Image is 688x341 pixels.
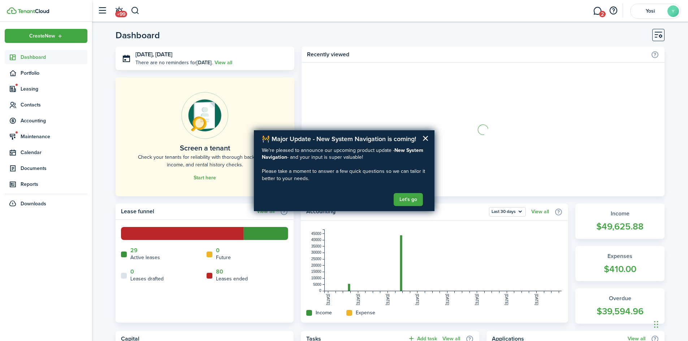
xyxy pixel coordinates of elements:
[416,294,420,305] tspan: [DATE]
[196,59,212,66] b: [DATE]
[257,209,274,214] a: View all
[356,294,360,305] tspan: [DATE]
[287,153,363,161] span: - and your input is super valuable!
[262,135,427,143] h2: 🚧 Major Update - New System Navigation is coming!
[262,147,425,161] strong: New System Navigation
[599,11,606,17] span: 2
[21,180,87,188] span: Reports
[216,268,223,275] a: 80
[311,263,321,267] tspan: 20000
[583,209,657,218] widget-stats-title: Income
[112,2,126,20] a: Notifications
[7,7,17,14] img: TenantCloud
[505,294,509,305] tspan: [DATE]
[386,294,390,305] tspan: [DATE]
[306,207,485,217] home-widget-title: Accounting
[356,309,375,316] home-widget-title: Expense
[531,209,549,215] a: View all
[583,252,657,261] widget-stats-title: Expenses
[130,275,164,283] home-widget-title: Leases drafted
[194,175,216,181] a: Start here
[583,294,657,303] widget-stats-title: Overdue
[475,294,479,305] tspan: [DATE]
[307,50,647,59] home-widget-title: Recently viewed
[311,232,321,236] tspan: 45000
[313,283,322,287] tspan: 5000
[477,123,489,136] img: Loading
[130,247,138,254] a: 29
[130,254,160,261] home-widget-title: Active leases
[311,276,321,280] tspan: 10000
[5,29,87,43] button: Open menu
[311,244,321,248] tspan: 35000
[29,34,55,39] span: Create New
[445,294,449,305] tspan: [DATE]
[326,294,330,305] tspan: [DATE]
[130,268,134,275] a: 0
[115,11,127,17] span: +99
[181,92,228,139] img: Online payments
[652,306,688,341] iframe: Chat Widget
[21,53,87,61] span: Dashboard
[667,5,679,17] avatar-text: Y
[21,85,87,93] span: Leasing
[654,314,658,335] div: Drag
[583,305,657,318] widget-stats-count: $39,594.96
[422,132,429,144] button: Close
[636,9,665,14] span: Yosi
[652,29,665,41] button: Customise
[583,220,657,233] widget-stats-count: $49,625.88
[135,50,289,59] h3: [DATE], [DATE]
[590,2,604,20] a: Messaging
[262,168,427,182] p: Please take a moment to answer a few quick questions so we can tailor it better to your needs.
[21,101,87,109] span: Contacts
[18,9,49,13] img: TenantCloud
[216,247,220,254] a: 0
[311,250,321,254] tspan: 30000
[21,149,87,156] span: Calendar
[394,193,423,206] button: Let's go
[121,207,253,216] home-widget-title: Lease funnel
[135,59,213,66] p: There are no reminders for .
[311,257,321,261] tspan: 25000
[216,275,248,283] home-widget-title: Leases ended
[311,270,321,274] tspan: 15000
[95,4,109,18] button: Open sidebar
[21,69,87,77] span: Portfolio
[489,207,526,217] button: Last 30 days
[216,254,231,261] home-widget-title: Future
[316,309,332,316] home-widget-title: Income
[132,153,278,169] home-placeholder-description: Check your tenants for reliability with thorough background, income, and rental history checks.
[215,59,232,66] a: View all
[131,5,140,17] button: Search
[311,238,321,242] tspan: 40000
[535,294,538,305] tspan: [DATE]
[21,165,87,172] span: Documents
[21,200,46,207] span: Downloads
[21,133,87,140] span: Maintenance
[180,143,230,153] home-placeholder-title: Screen a tenant
[607,5,619,17] button: Open resource center
[262,147,394,154] span: We're pleased to announce our upcoming product update -
[116,31,160,40] header-page-title: Dashboard
[489,207,526,217] button: Open menu
[583,262,657,276] widget-stats-count: $410.00
[319,289,321,293] tspan: 0
[21,117,87,124] span: Accounting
